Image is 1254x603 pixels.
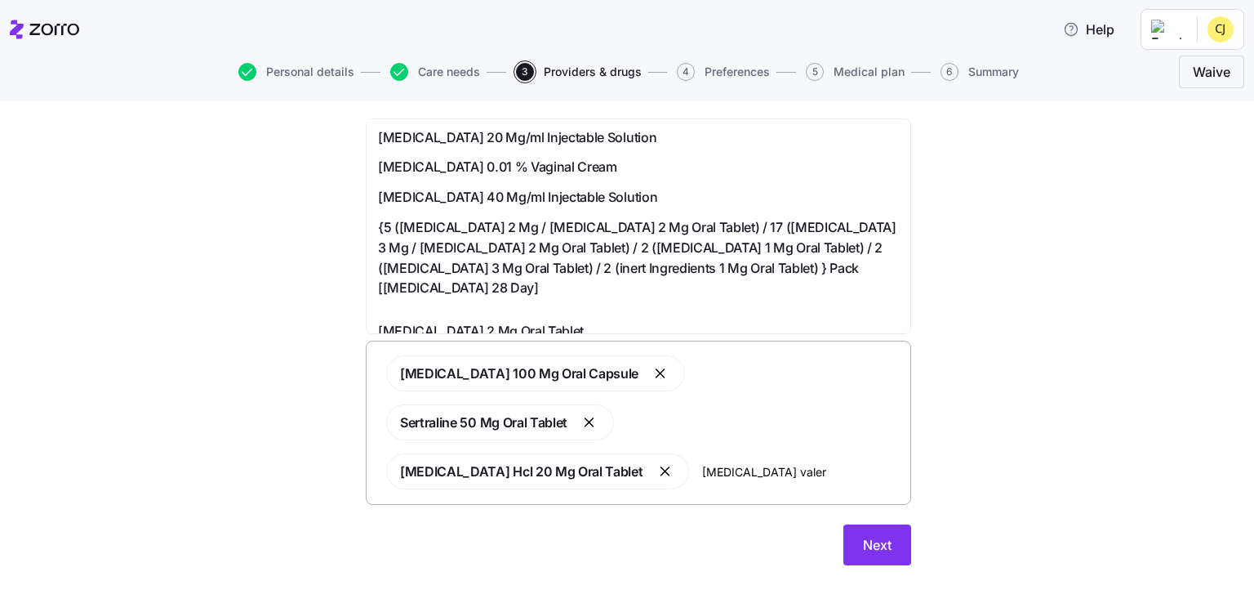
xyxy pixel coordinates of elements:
[418,66,480,78] span: Care needs
[266,66,354,78] span: Personal details
[940,63,958,81] span: 6
[238,63,354,81] button: Personal details
[705,66,770,78] span: Preferences
[1151,20,1184,39] img: Employer logo
[702,462,900,480] input: Search your medications
[806,63,824,81] span: 5
[516,63,534,81] span: 3
[400,463,643,480] span: [MEDICAL_DATA] Hcl 20 Mg Oral Tablet
[863,535,892,555] span: Next
[378,157,617,177] span: [MEDICAL_DATA] 0.01 % Vaginal Cream
[400,365,638,382] span: [MEDICAL_DATA] 100 Mg Oral Capsule
[400,414,567,431] span: Sertraline 50 Mg Oral Tablet
[387,63,480,81] a: Care needs
[940,63,1019,81] button: 6Summary
[513,63,642,81] a: 3Providers & drugs
[1063,20,1114,39] span: Help
[677,63,695,81] span: 4
[1193,62,1230,82] span: Waive
[516,63,642,81] button: 3Providers & drugs
[1179,56,1244,88] button: Waive
[390,63,480,81] button: Care needs
[544,66,642,78] span: Providers & drugs
[1207,16,1234,42] img: cc16299d3f3d15769f2916fde381aaa5
[235,63,354,81] a: Personal details
[968,66,1019,78] span: Summary
[834,66,905,78] span: Medical plan
[378,127,656,148] span: [MEDICAL_DATA] 20 Mg/ml Injectable Solution
[806,63,905,81] button: 5Medical plan
[677,63,770,81] button: 4Preferences
[378,321,584,342] span: [MEDICAL_DATA] 2 Mg Oral Tablet
[378,187,657,208] span: [MEDICAL_DATA] 40 Mg/ml Injectable Solution
[378,217,899,298] span: {5 ([MEDICAL_DATA] 2 Mg / [MEDICAL_DATA] 2 Mg Oral Tablet) / 17 ([MEDICAL_DATA] 3 Mg / [MEDICAL_D...
[843,525,911,565] button: Next
[1050,13,1127,46] button: Help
